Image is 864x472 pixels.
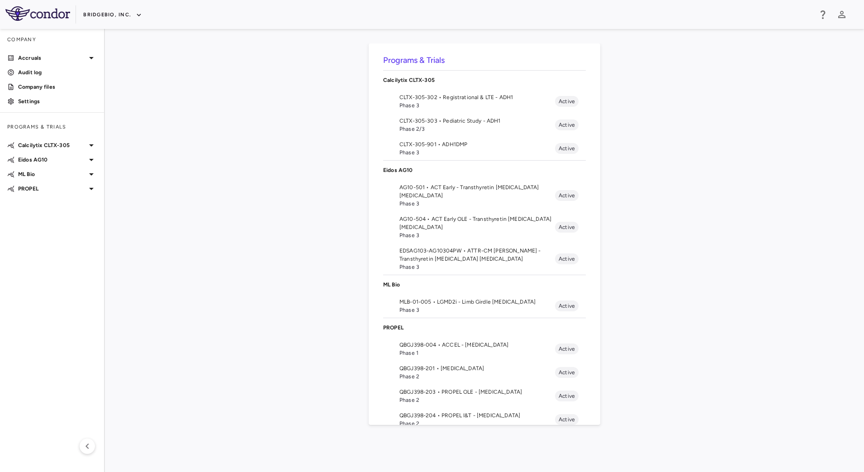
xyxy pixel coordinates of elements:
[399,200,555,208] span: Phase 3
[399,396,555,404] span: Phase 2
[383,408,586,431] li: QBGJ398-204 • PROPEL I&T - [MEDICAL_DATA]Phase 2Active
[383,180,586,211] li: AG10-501 • ACT Early - Transthyretin [MEDICAL_DATA] [MEDICAL_DATA]Phase 3Active
[383,211,586,243] li: AG10-504 • ACT Early OLE - Transthyretin [MEDICAL_DATA] [MEDICAL_DATA]Phase 3Active
[399,101,555,110] span: Phase 3
[399,388,555,396] span: QBGJ398-203 • PROPEL OLE - [MEDICAL_DATA]
[383,361,586,384] li: QBGJ398-201 • [MEDICAL_DATA]Phase 2Active
[399,364,555,372] span: QBGJ398-201 • [MEDICAL_DATA]
[18,170,86,178] p: ML Bio
[399,215,555,231] span: AG10-504 • ACT Early OLE - Transthyretin [MEDICAL_DATA] [MEDICAL_DATA]
[383,54,586,67] h6: Programs & Trials
[399,125,555,133] span: Phase 2/3
[383,166,586,174] p: Eidos AG10
[399,247,555,263] span: EDSAG103-AG10304PW • ATTR-CM [PERSON_NAME] - Transthyretin [MEDICAL_DATA] [MEDICAL_DATA]
[383,337,586,361] li: QBGJ398-004 • ACCEL - [MEDICAL_DATA]Phase 1Active
[399,148,555,157] span: Phase 3
[18,141,86,149] p: Calcilytix CLTX-305
[83,8,142,22] button: BridgeBio, Inc.
[399,140,555,148] span: CLTX-305-901 • ADH1DMP
[383,71,586,90] div: Calcilytix CLTX-305
[5,6,70,21] img: logo-full-SnFGN8VE.png
[555,302,579,310] span: Active
[399,341,555,349] span: QBGJ398-004 • ACCEL - [MEDICAL_DATA]
[383,281,586,289] p: ML Bio
[555,223,579,231] span: Active
[555,191,579,200] span: Active
[399,349,555,357] span: Phase 1
[399,306,555,314] span: Phase 3
[555,121,579,129] span: Active
[555,144,579,153] span: Active
[555,255,579,263] span: Active
[383,294,586,318] li: MLB-01-005 • LGMD2i - Limb Girdle [MEDICAL_DATA]Phase 3Active
[399,117,555,125] span: CLTX-305-303 • Pediatric Study - ADH1
[383,384,586,408] li: QBGJ398-203 • PROPEL OLE - [MEDICAL_DATA]Phase 2Active
[399,263,555,271] span: Phase 3
[18,185,86,193] p: PROPEL
[555,345,579,353] span: Active
[383,275,586,294] div: ML Bio
[383,76,586,84] p: Calcilytix CLTX-305
[383,137,586,160] li: CLTX-305-901 • ADH1DMPPhase 3Active
[383,113,586,137] li: CLTX-305-303 • Pediatric Study - ADH1Phase 2/3Active
[18,97,97,105] p: Settings
[383,318,586,337] div: PROPEL
[555,415,579,424] span: Active
[399,420,555,428] span: Phase 2
[383,161,586,180] div: Eidos AG10
[18,156,86,164] p: Eidos AG10
[399,411,555,420] span: QBGJ398-204 • PROPEL I&T - [MEDICAL_DATA]
[383,324,586,332] p: PROPEL
[399,372,555,381] span: Phase 2
[399,298,555,306] span: MLB-01-005 • LGMD2i - Limb Girdle [MEDICAL_DATA]
[555,97,579,105] span: Active
[399,183,555,200] span: AG10-501 • ACT Early - Transthyretin [MEDICAL_DATA] [MEDICAL_DATA]
[18,68,97,76] p: Audit log
[18,83,97,91] p: Company files
[555,392,579,400] span: Active
[383,90,586,113] li: CLTX-305-302 • Registrational & LTE - ADH1Phase 3Active
[399,231,555,239] span: Phase 3
[399,93,555,101] span: CLTX-305-302 • Registrational & LTE - ADH1
[555,368,579,377] span: Active
[383,243,586,275] li: EDSAG103-AG10304PW • ATTR-CM [PERSON_NAME] - Transthyretin [MEDICAL_DATA] [MEDICAL_DATA]Phase 3Ac...
[18,54,86,62] p: Accruals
